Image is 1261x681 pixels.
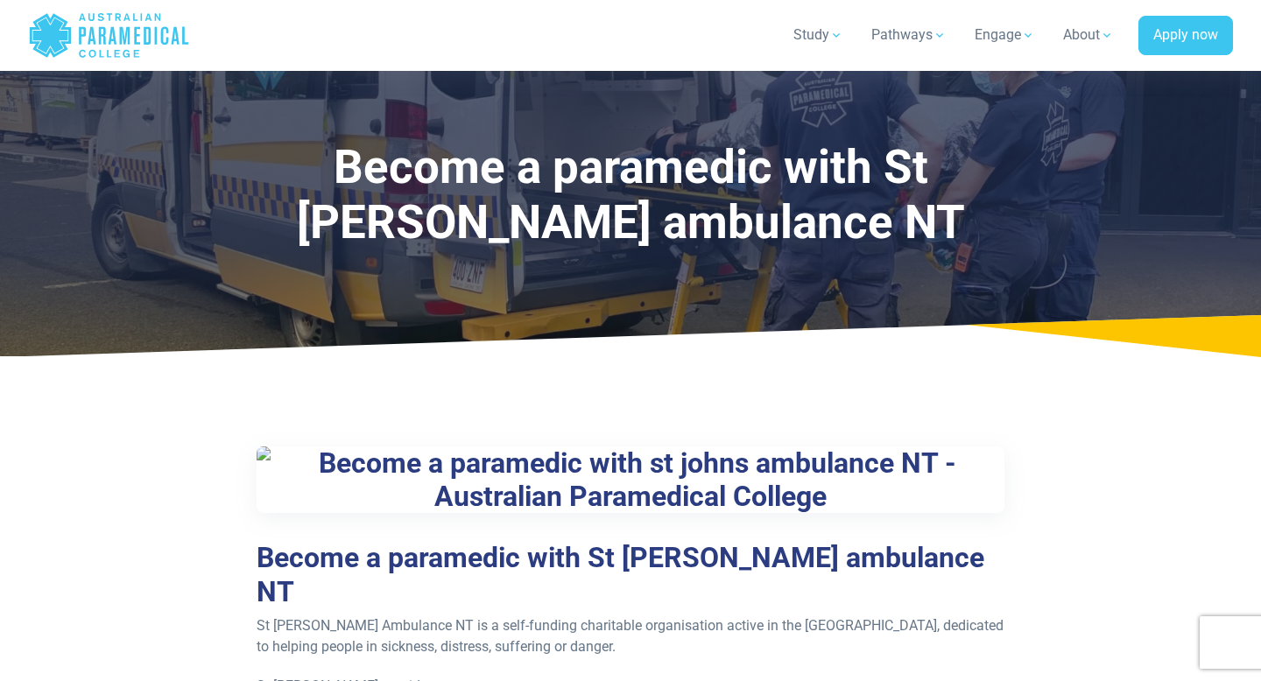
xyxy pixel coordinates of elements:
img: Become a paramedic with st johns ambulance NT - Australian Paramedical College [257,446,1004,514]
a: Australian Paramedical College [28,7,190,64]
a: Study [783,11,854,60]
h2: Become a paramedic with St [PERSON_NAME] ambulance NT [257,541,1004,608]
a: Pathways [861,11,957,60]
a: About [1053,11,1124,60]
p: St [PERSON_NAME] Ambulance NT is a self-funding charitable organisation active in the [GEOGRAPHIC... [257,615,1004,657]
h1: Become a paramedic with St [PERSON_NAME] ambulance NT [179,140,1082,251]
a: Engage [964,11,1046,60]
a: Apply now [1138,16,1233,56]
